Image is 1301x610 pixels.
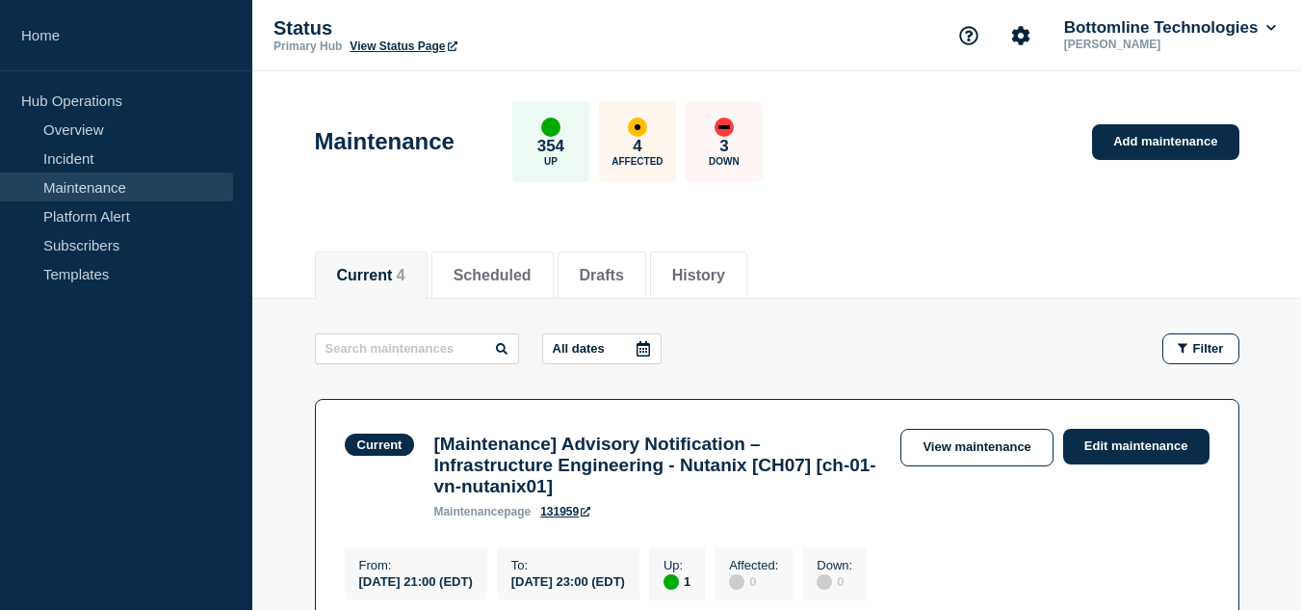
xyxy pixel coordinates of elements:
[359,558,473,572] p: From :
[628,118,647,137] div: affected
[511,558,625,572] p: To :
[350,40,456,53] a: View Status Page
[715,118,734,137] div: down
[357,438,403,452] div: Current
[397,267,405,283] span: 4
[633,137,641,156] p: 4
[900,429,1053,466] a: View maintenance
[1063,429,1210,464] a: Edit maintenance
[454,267,532,284] button: Scheduled
[1092,124,1238,160] a: Add maintenance
[1060,18,1280,38] button: Bottomline Technologies
[1193,341,1224,356] span: Filter
[315,333,519,364] input: Search maintenances
[817,558,852,572] p: Down :
[433,505,504,518] span: maintenance
[273,17,659,40] p: Status
[664,558,690,572] p: Up :
[817,572,852,590] div: 0
[949,15,989,56] button: Support
[664,572,690,590] div: 1
[664,574,679,590] div: up
[537,137,564,156] p: 354
[544,156,558,167] p: Up
[359,572,473,589] div: [DATE] 21:00 (EDT)
[315,128,455,155] h1: Maintenance
[817,574,832,590] div: disabled
[542,333,662,364] button: All dates
[433,505,531,518] p: page
[1162,333,1239,364] button: Filter
[729,574,744,590] div: disabled
[541,118,560,137] div: up
[1001,15,1041,56] button: Account settings
[729,572,778,590] div: 0
[580,267,624,284] button: Drafts
[729,558,778,572] p: Affected :
[672,267,725,284] button: History
[719,137,728,156] p: 3
[540,505,590,518] a: 131959
[337,267,405,284] button: Current 4
[553,341,605,356] p: All dates
[511,572,625,589] div: [DATE] 23:00 (EDT)
[273,40,342,53] p: Primary Hub
[1060,38,1261,51] p: [PERSON_NAME]
[611,156,663,167] p: Affected
[709,156,740,167] p: Down
[433,434,881,497] h3: [Maintenance] Advisory Notification – Infrastructure Engineering - Nutanix [CH07] [ch-01-vn-nutan...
